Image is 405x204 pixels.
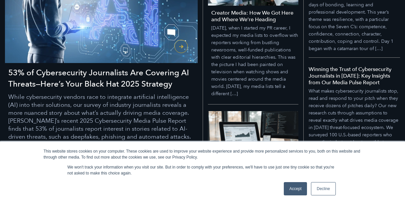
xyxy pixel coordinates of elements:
[309,88,400,161] p: What makes cybersecurity journalists stop, read and respond to your pitch when they receive dozen...
[68,164,338,176] p: We won't track your information when you visit our site. But in order to comply with your prefere...
[309,58,400,166] a: Winning the Trust of Cybersecurity Journalists in 2025: Key Insights from Our Media Pulse Report
[309,66,400,86] h5: Winning the Trust of Cybersecurity Journalists in [DATE]: Key Insights from Our Media Pulse Report
[211,10,299,23] h4: Creator Media: How We Got Here and Where We’re Heading
[8,67,198,90] h3: 53% of Cybersecurity Journalists Are Covering AI Threats—Here’s Your Black Hat 2025 Strategy
[211,25,299,98] p: [DATE], when I started my PR career, I expected my media lists to overflow with reporters working...
[284,182,307,195] a: Accept
[8,93,198,149] p: While cybersecurity vendors race to integrate artificial intelligence (AI) into their solutions, ...
[208,111,299,162] img: Creator Media’s Moment Has Been Brewing. It’s Finally Here.
[311,182,335,195] a: Decline
[44,148,362,160] div: This website stores cookies on your computer. These cookies are used to improve your website expe...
